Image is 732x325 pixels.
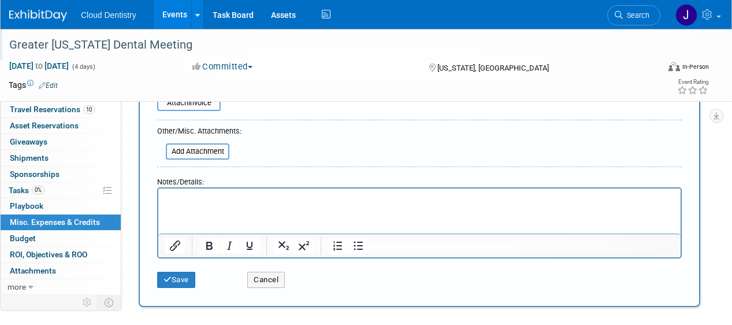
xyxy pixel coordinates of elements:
span: 0% [32,186,44,194]
button: Insert/edit link [165,238,185,254]
a: Edit [39,82,58,90]
iframe: Rich Text Area [158,189,681,234]
a: Giveaways [1,134,121,150]
a: Sponsorships [1,167,121,182]
a: Search [607,5,660,25]
a: Asset Reservations [1,118,121,134]
span: Sponsorships [10,169,60,179]
button: Bold [199,238,219,254]
span: Asset Reservations [10,121,79,130]
div: Notes/Details: [157,172,682,187]
img: Jessica Estrada [675,4,697,26]
span: Tasks [9,186,44,195]
button: Committed [188,61,257,73]
span: Playbook [10,201,43,210]
span: Giveaways [10,137,47,146]
button: Underline [240,238,259,254]
span: [US_STATE], [GEOGRAPHIC_DATA] [437,64,549,72]
span: to [34,61,44,71]
div: Greater [US_STATE] Dental Meeting [5,35,649,56]
a: Misc. Expenses & Credits [1,215,121,230]
a: Shipments [1,150,121,166]
button: Italic [220,238,239,254]
td: Tags [9,79,58,91]
span: ROI, Objectives & ROO [10,250,87,259]
span: Search [623,11,649,20]
button: Superscript [294,238,314,254]
span: Budget [10,234,36,243]
div: Event Rating [677,79,708,85]
span: Cloud Dentistry [81,10,136,20]
div: Event Format [607,60,709,77]
span: [DATE] [DATE] [9,61,69,71]
a: Budget [1,231,121,246]
img: Format-Inperson.png [668,62,680,71]
span: 10 [83,105,95,114]
span: Travel Reservations [10,105,95,114]
button: Bullet list [348,238,368,254]
button: Save [157,272,195,288]
a: Playbook [1,198,121,214]
span: Misc. Expenses & Credits [10,217,100,227]
span: more [8,282,26,291]
a: more [1,279,121,295]
span: Attachments [10,266,56,275]
button: Cancel [247,272,285,288]
div: Other/Misc. Attachments: [157,126,241,139]
a: Tasks0% [1,183,121,198]
span: (4 days) [71,63,95,71]
a: Travel Reservations10 [1,102,121,117]
button: Subscript [274,238,293,254]
a: ROI, Objectives & ROO [1,247,121,263]
img: ExhibitDay [9,10,67,21]
div: In-Person [682,62,709,71]
button: Numbered list [328,238,348,254]
a: Attachments [1,263,121,279]
td: Personalize Event Tab Strip [77,295,98,310]
td: Toggle Event Tabs [98,295,121,310]
span: Shipments [10,153,49,162]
